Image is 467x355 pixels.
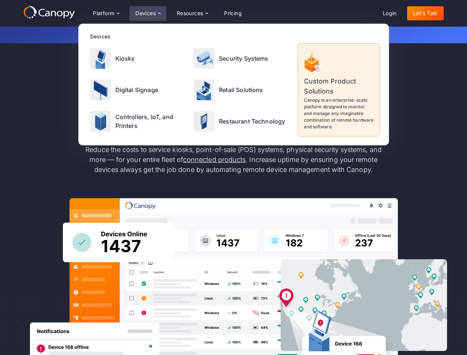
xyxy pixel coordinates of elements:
[377,6,403,20] a: Login
[115,112,187,130] p: Controllers, IoT, and Printers
[78,145,389,175] p: Reduce the costs to service kiosks, point-of-sale (POS) systems, physical security systems, and m...
[63,223,174,262] img: Canopy sees how many devices are online
[87,75,190,105] a: Digital Signage
[87,43,190,73] a: Kiosks
[304,97,374,130] p: Canopy is an enterprise-scale platform designed to monitor and manage any imaginable combination ...
[53,31,415,39] p: Get
[407,6,444,20] a: Let's Talk
[298,43,380,136] a: Custom Product SolutionsCanopy is an enterprise-scale platform designed to monitor and manage any...
[135,11,156,16] div: Devices
[219,117,285,126] p: Restaurant Technology
[87,6,125,21] div: Platform
[177,11,203,16] div: Resources
[183,156,246,163] a: connected products
[219,54,268,63] p: Security Systems
[191,43,293,73] a: Security Systems
[219,85,263,94] p: Retail Solutions
[78,24,389,145] nav: Devices
[87,106,190,136] a: Controllers, IoT, and Printers
[90,33,380,40] div: Devices
[304,76,374,96] p: Custom Product Solutions
[218,6,248,20] a: Pricing
[191,106,293,136] a: Restaurant Technology
[171,6,214,21] div: Resources
[93,11,114,16] div: Platform
[129,6,166,21] div: Devices
[191,75,293,105] a: Retail Solutions
[115,54,135,63] p: Kiosks
[115,85,158,94] p: Digital Signage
